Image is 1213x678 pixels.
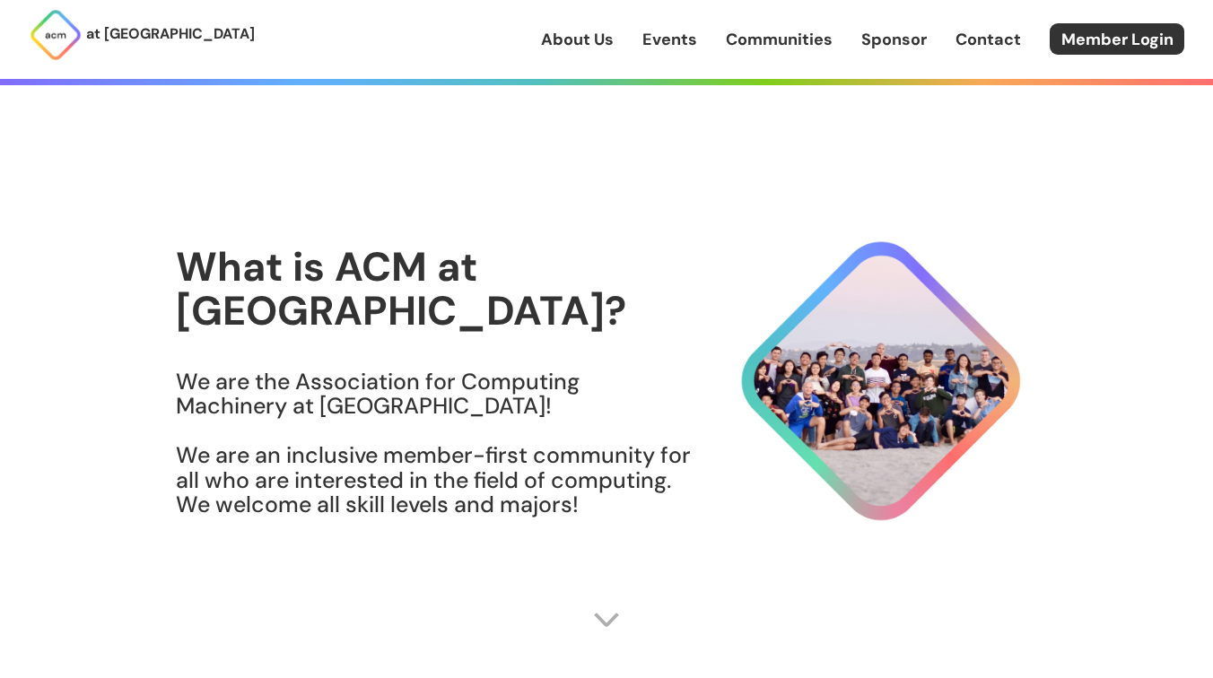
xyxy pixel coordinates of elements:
img: About Hero Image [693,225,1037,537]
a: Communities [726,28,833,51]
a: Contact [956,28,1021,51]
a: About Us [541,28,614,51]
a: Events [642,28,697,51]
p: at [GEOGRAPHIC_DATA] [86,22,255,46]
img: ACM Logo [29,8,83,62]
h3: We are the Association for Computing Machinery at [GEOGRAPHIC_DATA]! We are an inclusive member-f... [176,369,693,517]
a: at [GEOGRAPHIC_DATA] [29,8,255,62]
a: Member Login [1050,23,1184,55]
img: Scroll Arrow [593,606,620,633]
h1: What is ACM at [GEOGRAPHIC_DATA]? [176,245,693,334]
a: Sponsor [861,28,927,51]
